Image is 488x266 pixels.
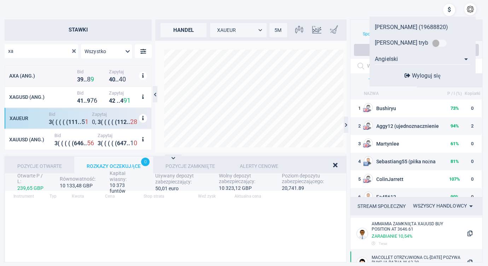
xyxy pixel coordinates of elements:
[81,44,132,58] div: Wszystko
[451,123,459,129] strong: 94%
[463,153,482,170] td: 0
[68,119,71,125] strong: 1
[451,194,459,199] strong: 90%
[463,100,482,117] td: 0
[350,135,482,153] tr: 3Flaga GBMartynlee61%0
[234,194,261,199] span: Aktualna cena
[463,87,482,100] th: Kopiarki
[350,117,482,135] tr: 2Flaga GBAggy12 (ujednoznacznienie94%2
[282,185,310,191] span: 20,741.89
[358,203,406,209] div: STREAM Społeczny
[363,188,446,206] td: Ea45612
[375,24,470,30] div: [PERSON_NAME] (19688820)
[127,140,130,147] strong: ..
[77,140,80,147] strong: 4
[155,173,205,185] span: Używany depozyt zabezpieczający:
[117,119,120,125] strong: 1
[372,242,463,245] div: Teraz
[81,118,85,125] strong: 5
[134,139,137,147] strong: 0
[372,255,463,265] div: Macollet OTRZYJWIONA CL-[DATE] POZYWA BUYCJA RAZUA w 63.39
[141,158,150,166] div: 0
[9,73,75,79] div: AXA (ang.)
[77,97,80,104] strong: 4
[227,157,291,173] div: Alerty cenowe
[117,140,120,147] strong: 6
[119,75,122,83] strong: 4
[350,100,482,117] tr: 1Flaga USABushiryu73%0
[375,39,428,46] div: [PERSON_NAME] tryb
[90,97,94,104] strong: 7
[350,170,363,188] td: 5
[92,118,137,125] div: 0,
[13,194,34,199] span: Instrument
[5,19,152,41] h2: Stawki
[112,97,115,104] strong: 2
[350,170,482,188] tr: 5Flaga USAColinJarrett107%0
[75,119,78,125] strong: 1
[463,135,482,153] td: 0
[363,87,446,100] th: NAZWA
[363,100,446,117] td: Bushiryu
[80,140,83,147] strong: 6
[83,76,87,83] strong: ..
[77,90,105,96] span: Bid
[87,97,90,104] strong: 9
[354,44,479,56] button: Dołącz do społeczności
[412,72,440,79] span: Wyloguj się
[123,119,127,125] strong: 2
[122,75,126,83] strong: 0
[58,140,74,147] strong: ( ( ( ( (
[153,157,227,173] div: Pozycje zamknięte
[52,119,68,125] strong: ( ( ( ( (
[87,139,91,147] strong: 5
[83,140,87,147] strong: ..
[110,170,141,182] span: Kapitał własny:
[363,179,369,183] img: Flaga USA
[363,153,446,170] td: Sebastiang55 (piłka nożna
[49,112,88,117] span: Bid
[5,44,67,58] input: Wyszukiwanie
[60,176,95,182] span: Równowatność:
[117,97,120,104] strong: ..
[72,194,84,199] span: Kwota
[134,118,137,125] strong: 8
[78,119,81,125] strong: ..
[115,76,119,83] strong: ..
[98,119,101,125] strong: 3
[123,140,127,147] strong: 7
[363,170,446,188] td: ColinJarrett
[372,221,463,240] div: Ammamia Zamknięta XAUUSD BUY POSITION At 3646.61
[110,182,141,194] span: 10 373 funtów
[363,117,446,135] td: Aggy12 (ujednoznacznienie
[91,139,94,147] strong: 6
[10,115,47,121] div: XAUEUR
[350,117,363,135] td: 2
[451,141,459,146] strong: 61%
[350,153,363,170] td: 4
[127,119,130,125] strong: ..
[350,100,363,117] td: 1
[85,118,88,125] strong: 1
[127,97,130,104] strong: 1
[144,194,164,199] span: Stop strata
[198,194,216,199] span: Weź zysk
[161,23,207,37] div: Handel
[80,97,83,104] strong: 1
[109,90,137,96] span: Zapytaj
[155,186,184,191] span: 50,01 euro
[402,72,442,79] button: Wyloguj się
[449,176,460,182] strong: 107%
[105,194,115,199] span: Cena
[94,97,97,104] strong: 6
[375,53,470,65] div: Angielski
[413,200,475,212] div: Wszyscy handlowcy
[350,188,482,206] tr: 6Flaga UEEa4561290%0
[219,173,268,185] span: Wolny depozyt zabezpieczający:
[5,65,152,152] div: Siatka
[49,119,52,125] strong: 3
[350,135,363,153] td: 3
[98,133,137,138] span: Zapytaj
[130,118,134,125] strong: 2
[463,170,482,188] td: 0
